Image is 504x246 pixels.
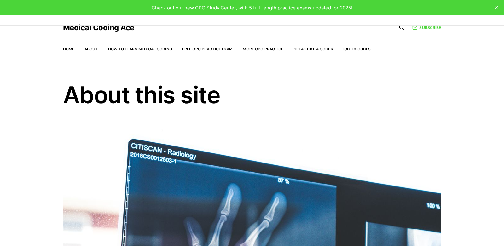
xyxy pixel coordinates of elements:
a: How to Learn Medical Coding [108,47,172,51]
a: About [84,47,98,51]
span: Check out our new CPC Study Center, with 5 full-length practice exams updated for 2025! [152,5,352,11]
a: More CPC Practice [243,47,283,51]
iframe: portal-trigger [401,215,504,246]
a: ICD-10 Codes [343,47,371,51]
a: Home [63,47,74,51]
a: Medical Coding Ace [63,24,134,31]
h1: About this site [63,83,441,106]
a: Subscribe [412,25,441,31]
a: Speak Like a Coder [294,47,333,51]
a: Free CPC Practice Exam [182,47,233,51]
button: close [491,3,501,13]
